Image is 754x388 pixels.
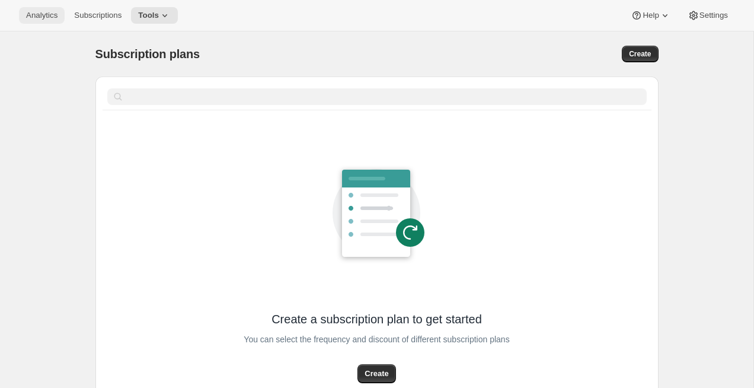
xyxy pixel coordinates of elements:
[19,7,65,24] button: Analytics
[629,49,651,59] span: Create
[244,331,509,348] span: You can select the frequency and discount of different subscription plans
[271,311,482,327] span: Create a subscription plan to get started
[67,7,129,24] button: Subscriptions
[699,11,728,20] span: Settings
[622,46,658,62] button: Create
[680,7,735,24] button: Settings
[95,47,200,61] span: Subscription plans
[131,7,178,24] button: Tools
[74,11,122,20] span: Subscriptions
[357,364,395,383] button: Create
[26,11,57,20] span: Analytics
[643,11,659,20] span: Help
[624,7,678,24] button: Help
[138,11,159,20] span: Tools
[365,368,388,380] span: Create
